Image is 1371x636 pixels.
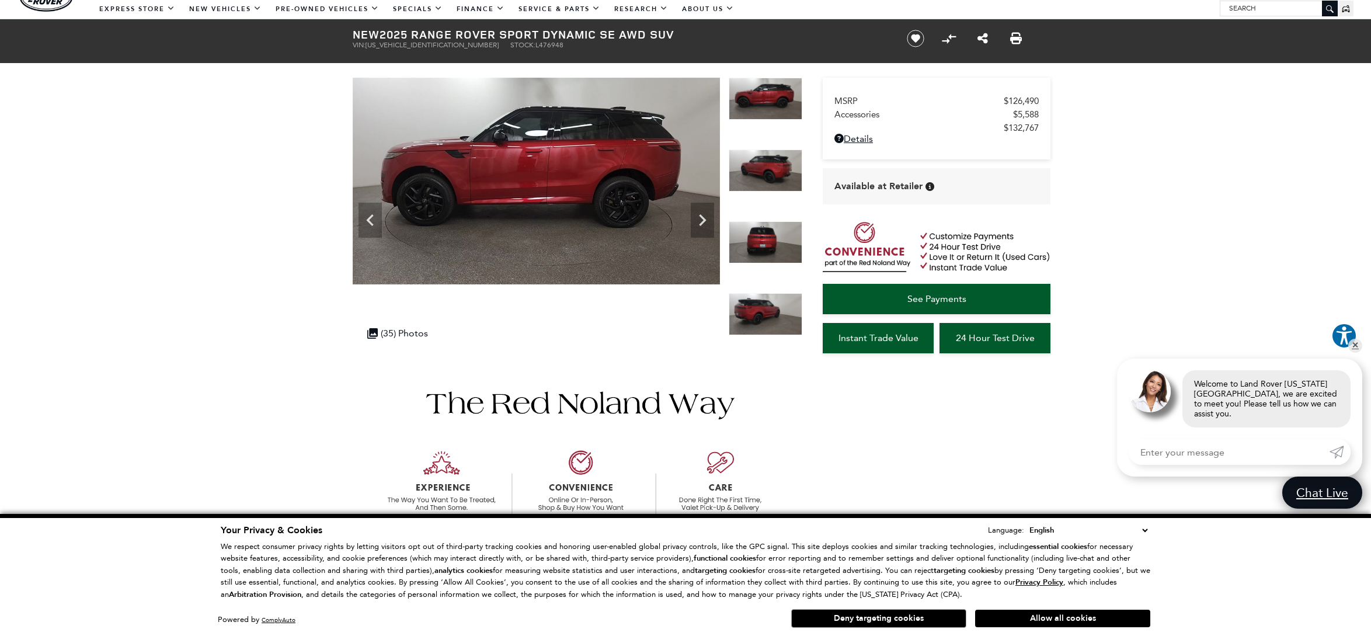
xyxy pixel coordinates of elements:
[1220,1,1337,15] input: Search
[903,29,928,48] button: Save vehicle
[221,524,322,537] span: Your Privacy & Cookies
[834,133,1039,144] a: Details
[1004,123,1039,133] span: $132,767
[834,109,1039,120] a: Accessories $5,588
[361,322,434,345] div: (35) Photos
[695,565,756,576] strong: targeting cookies
[353,41,366,49] span: VIN:
[1330,439,1351,465] a: Submit
[510,41,535,49] span: Stock:
[988,526,1024,534] div: Language:
[834,123,1039,133] a: $132,767
[729,293,802,335] img: New 2025 Firenze Red Land Rover Dynamic SE image 8
[823,284,1050,314] a: See Payments
[907,293,966,304] span: See Payments
[1331,323,1357,349] button: Explore your accessibility options
[262,616,295,624] a: ComplyAuto
[1013,109,1039,120] span: $5,588
[956,332,1035,343] span: 24 Hour Test Drive
[1129,370,1171,412] img: Agent profile photo
[975,610,1150,627] button: Allow all cookies
[834,109,1013,120] span: Accessories
[353,28,887,41] h1: 2025 Range Rover Sport Dynamic SE AWD SUV
[359,203,382,238] div: Previous
[218,616,295,624] div: Powered by
[1004,96,1039,106] span: $126,490
[1129,439,1330,465] input: Enter your message
[838,332,918,343] span: Instant Trade Value
[1010,32,1022,46] a: Print this New 2025 Range Rover Sport Dynamic SE AWD SUV
[1015,577,1063,588] u: Privacy Policy
[1026,524,1150,537] select: Language Select
[834,180,923,193] span: Available at Retailer
[939,323,1050,353] a: 24 Hour Test Drive
[729,221,802,263] img: New 2025 Firenze Red Land Rover Dynamic SE image 7
[1182,370,1351,428] div: Welcome to Land Rover [US_STATE][GEOGRAPHIC_DATA], we are excited to meet you! Please tell us how...
[1282,477,1362,509] a: Chat Live
[691,203,714,238] div: Next
[729,150,802,192] img: New 2025 Firenze Red Land Rover Dynamic SE image 6
[823,323,934,353] a: Instant Trade Value
[934,565,994,576] strong: targeting cookies
[221,541,1150,601] p: We respect consumer privacy rights by letting visitors opt out of third-party tracking cookies an...
[729,78,802,120] img: New 2025 Firenze Red Land Rover Dynamic SE image 5
[834,96,1039,106] a: MSRP $126,490
[791,609,966,628] button: Deny targeting cookies
[353,26,380,42] strong: New
[353,78,720,284] img: New 2025 Firenze Red Land Rover Dynamic SE image 5
[823,359,1050,543] iframe: YouTube video player
[229,589,301,600] strong: Arbitration Provision
[925,182,934,191] div: Vehicle is in stock and ready for immediate delivery. Due to demand, availability is subject to c...
[834,96,1004,106] span: MSRP
[940,30,958,47] button: Compare Vehicle
[1290,485,1354,501] span: Chat Live
[366,41,499,49] span: [US_VEHICLE_IDENTIFICATION_NUMBER]
[434,565,493,576] strong: analytics cookies
[1331,323,1357,351] aside: Accessibility Help Desk
[535,41,563,49] span: L476948
[1029,541,1087,552] strong: essential cookies
[977,32,988,46] a: Share this New 2025 Range Rover Sport Dynamic SE AWD SUV
[694,553,756,564] strong: functional cookies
